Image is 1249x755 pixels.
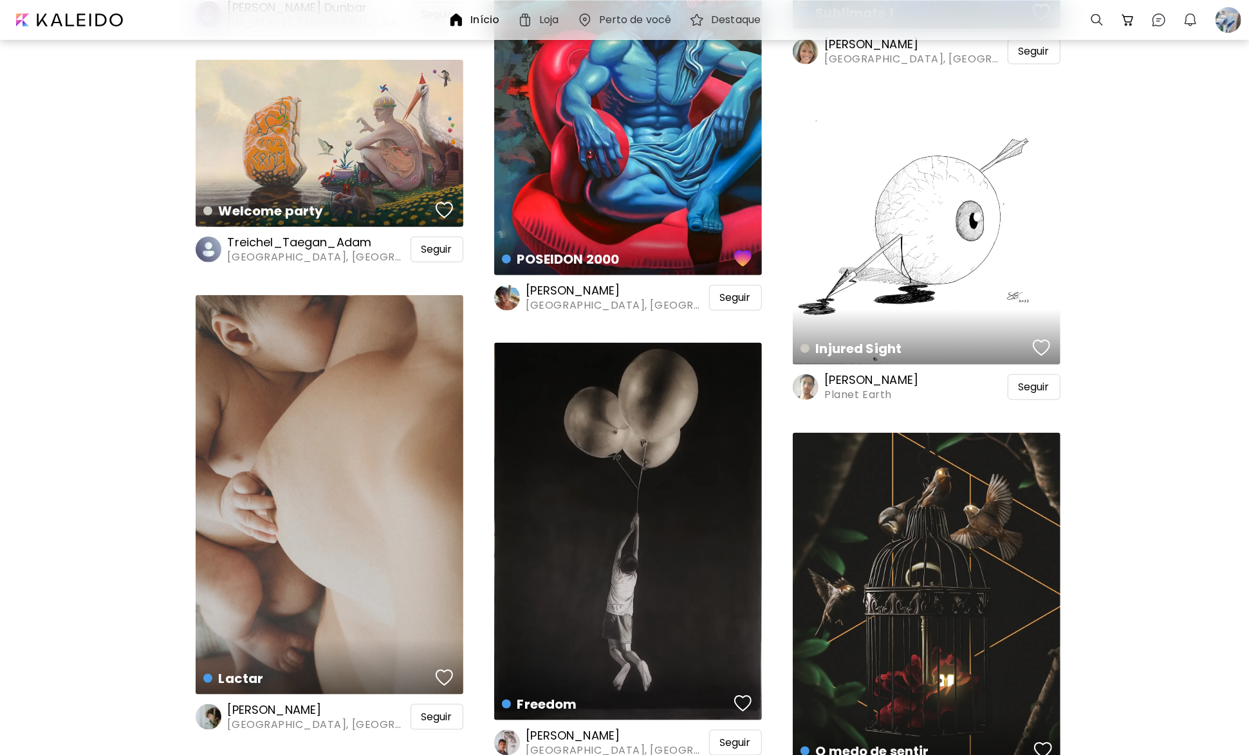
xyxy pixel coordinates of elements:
h6: Perto de você [599,15,672,25]
a: Início [449,12,504,28]
img: bellIcon [1183,12,1198,28]
img: chatIcon [1151,12,1167,28]
h6: Início [470,15,499,25]
img: cart [1120,12,1136,28]
h6: Loja [539,15,559,25]
a: Destaque [689,12,766,28]
a: Perto de você [577,12,677,28]
h6: Destaque [711,15,761,25]
a: Loja [517,12,564,28]
button: bellIcon [1180,9,1201,31]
